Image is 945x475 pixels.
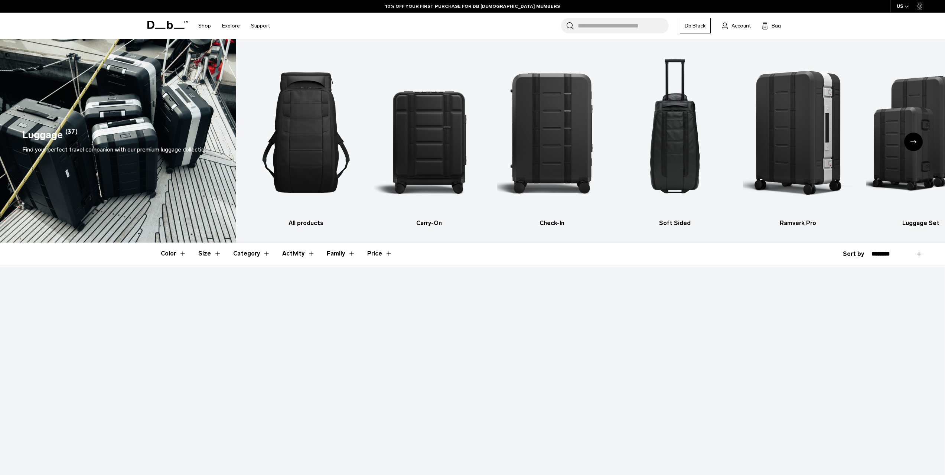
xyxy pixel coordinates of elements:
li: 3 / 6 [497,50,607,228]
button: Toggle Filter [161,243,186,264]
h3: Check-In [497,219,607,228]
a: Support [251,13,270,39]
img: Db [251,50,361,215]
h3: Carry-On [374,219,484,228]
img: Db [620,50,730,215]
a: 10% OFF YOUR FIRST PURCHASE FOR DB [DEMOGRAPHIC_DATA] MEMBERS [385,3,560,10]
button: Bag [762,21,781,30]
li: 4 / 6 [620,50,730,228]
img: Db [497,50,607,215]
span: Account [731,22,751,30]
h3: Soft Sided [620,219,730,228]
a: Db Soft Sided [620,50,730,228]
a: Db Check-In [497,50,607,228]
button: Toggle Filter [198,243,221,264]
a: Shop [198,13,211,39]
h3: Ramverk Pro [743,219,853,228]
img: Db [743,50,853,215]
nav: Main Navigation [193,13,276,39]
button: Toggle Filter [282,243,315,264]
span: Find your perfect travel companion with our premium luggage collection. [22,146,209,153]
span: (37) [65,127,78,143]
a: Account [722,21,751,30]
button: Toggle Filter [233,243,270,264]
li: 5 / 6 [743,50,853,228]
a: Db Ramverk Pro [743,50,853,228]
h3: All products [251,219,361,228]
a: Explore [222,13,240,39]
li: 2 / 6 [374,50,484,228]
button: Toggle Price [367,243,392,264]
button: Toggle Filter [327,243,355,264]
a: Db Carry-On [374,50,484,228]
img: Db [374,50,484,215]
a: Db Black [680,18,711,33]
div: Next slide [904,133,923,151]
h1: Luggage [22,127,63,143]
span: Bag [772,22,781,30]
a: Db All products [251,50,361,228]
li: 1 / 6 [251,50,361,228]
